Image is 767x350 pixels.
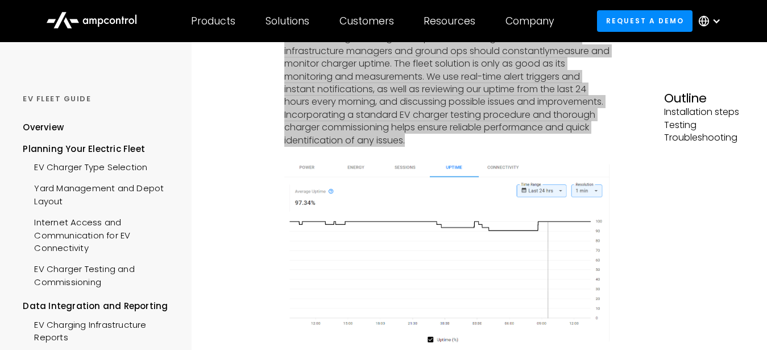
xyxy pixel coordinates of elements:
a: EV Charging Infrastructure Reports [23,313,176,347]
p: ‍ [284,147,610,159]
p: Troubleshooting [664,131,744,144]
div: Solutions [266,15,309,27]
a: Overview [23,121,64,142]
img: Ampcontrol Uptime monitoring software for fleet EV charger testing [284,159,610,347]
div: Ev Fleet GUIDE [23,94,176,104]
div: Products [191,15,235,27]
div: Resources [424,15,475,27]
p: Once EV charger testing is complete and chargers are connected, infrastructure managers and groun... [284,32,610,147]
a: EV Charger Type Selection [23,155,147,176]
div: Company [505,15,554,27]
div: Customers [339,15,394,27]
div: Overview [23,121,64,134]
div: Data Integration and Reporting [23,300,176,312]
a: Yard Management and Depot Layout [23,176,176,211]
p: Testing [664,119,744,131]
h3: Outline [664,91,744,106]
a: measure and monitor charger uptime [284,44,610,70]
a: Internet Access and Communication for EV Connectivity [23,211,176,257]
div: Planning Your Electric Fleet [23,143,176,155]
a: Request a demo [597,10,693,31]
p: Installation steps [664,106,744,118]
a: EV Charger Testing and Commissioning [23,257,176,291]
